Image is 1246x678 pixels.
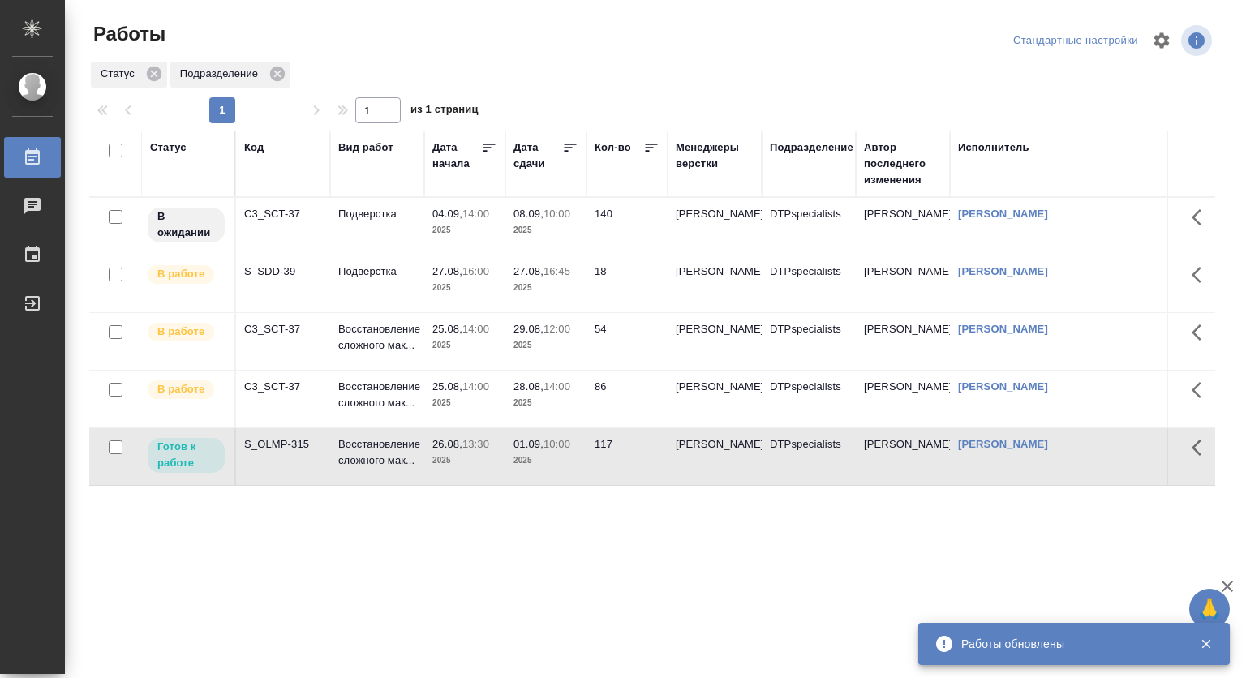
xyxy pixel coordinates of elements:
p: В ожидании [157,208,215,241]
p: 2025 [513,222,578,238]
p: [PERSON_NAME] [676,436,754,453]
div: Менеджеры верстки [676,139,754,172]
div: Исполнитель выполняет работу [146,321,226,343]
div: split button [1009,28,1142,54]
div: Дата начала [432,139,481,172]
td: DTPspecialists [762,313,856,370]
button: 🙏 [1189,589,1230,629]
a: [PERSON_NAME] [958,380,1048,393]
span: из 1 страниц [410,100,479,123]
p: Подверстка [338,206,416,222]
p: 14:00 [462,208,489,220]
p: 16:00 [462,265,489,277]
a: [PERSON_NAME] [958,438,1048,450]
p: 2025 [432,337,497,354]
p: 2025 [432,395,497,411]
p: 2025 [513,395,578,411]
p: 28.08, [513,380,544,393]
p: Восстановление сложного мак... [338,321,416,354]
p: [PERSON_NAME] [676,379,754,395]
p: 10:00 [544,208,570,220]
div: S_OLMP-315 [244,436,322,453]
p: 10:00 [544,438,570,450]
p: Восстановление сложного мак... [338,379,416,411]
td: [PERSON_NAME] [856,428,950,485]
p: [PERSON_NAME] [676,321,754,337]
p: В работе [157,324,204,340]
td: [PERSON_NAME] [856,255,950,312]
p: 2025 [432,280,497,296]
div: Кол-во [595,139,631,156]
p: Подразделение [180,66,264,82]
p: [PERSON_NAME] [676,206,754,222]
div: C3_SCT-37 [244,206,322,222]
p: Восстановление сложного мак... [338,436,416,469]
div: C3_SCT-37 [244,321,322,337]
p: 27.08, [432,265,462,277]
div: Код [244,139,264,156]
p: 14:00 [462,323,489,335]
p: Статус [101,66,140,82]
td: DTPspecialists [762,371,856,427]
div: Подразделение [170,62,290,88]
td: 54 [586,313,668,370]
span: Настроить таблицу [1142,21,1181,60]
p: 14:00 [462,380,489,393]
p: Готов к работе [157,439,215,471]
p: 25.08, [432,323,462,335]
p: [PERSON_NAME] [676,264,754,280]
p: 14:00 [544,380,570,393]
button: Здесь прячутся важные кнопки [1182,371,1221,410]
div: Исполнитель выполняет работу [146,264,226,285]
div: Исполнитель выполняет работу [146,379,226,401]
td: [PERSON_NAME] [856,198,950,255]
td: 140 [586,198,668,255]
button: Здесь прячутся важные кнопки [1182,255,1221,294]
button: Здесь прячутся важные кнопки [1182,313,1221,352]
td: [PERSON_NAME] [856,371,950,427]
button: Закрыть [1189,637,1222,651]
td: 86 [586,371,668,427]
td: DTPspecialists [762,198,856,255]
p: 01.09, [513,438,544,450]
p: Подверстка [338,264,416,280]
td: 117 [586,428,668,485]
button: Здесь прячутся важные кнопки [1182,198,1221,237]
div: Дата сдачи [513,139,562,172]
p: 2025 [513,337,578,354]
span: Работы [89,21,165,47]
div: Исполнитель [958,139,1029,156]
div: Работы обновлены [961,636,1175,652]
p: 08.09, [513,208,544,220]
div: Вид работ [338,139,393,156]
p: В работе [157,381,204,397]
p: 13:30 [462,438,489,450]
button: Здесь прячутся важные кнопки [1182,428,1221,467]
div: S_SDD-39 [244,264,322,280]
div: Исполнитель может приступить к работе [146,436,226,474]
p: 27.08, [513,265,544,277]
div: C3_SCT-37 [244,379,322,395]
p: 04.09, [432,208,462,220]
div: Статус [150,139,187,156]
p: В работе [157,266,204,282]
a: [PERSON_NAME] [958,265,1048,277]
a: [PERSON_NAME] [958,323,1048,335]
p: 2025 [513,453,578,469]
p: 12:00 [544,323,570,335]
p: 2025 [513,280,578,296]
p: 25.08, [432,380,462,393]
span: Посмотреть информацию [1181,25,1215,56]
p: 2025 [432,222,497,238]
div: Исполнитель назначен, приступать к работе пока рано [146,206,226,244]
div: Автор последнего изменения [864,139,942,188]
p: 16:45 [544,265,570,277]
td: DTPspecialists [762,255,856,312]
p: 26.08, [432,438,462,450]
td: [PERSON_NAME] [856,313,950,370]
td: DTPspecialists [762,428,856,485]
a: [PERSON_NAME] [958,208,1048,220]
span: 🙏 [1196,592,1223,626]
td: 18 [586,255,668,312]
div: Подразделение [770,139,853,156]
